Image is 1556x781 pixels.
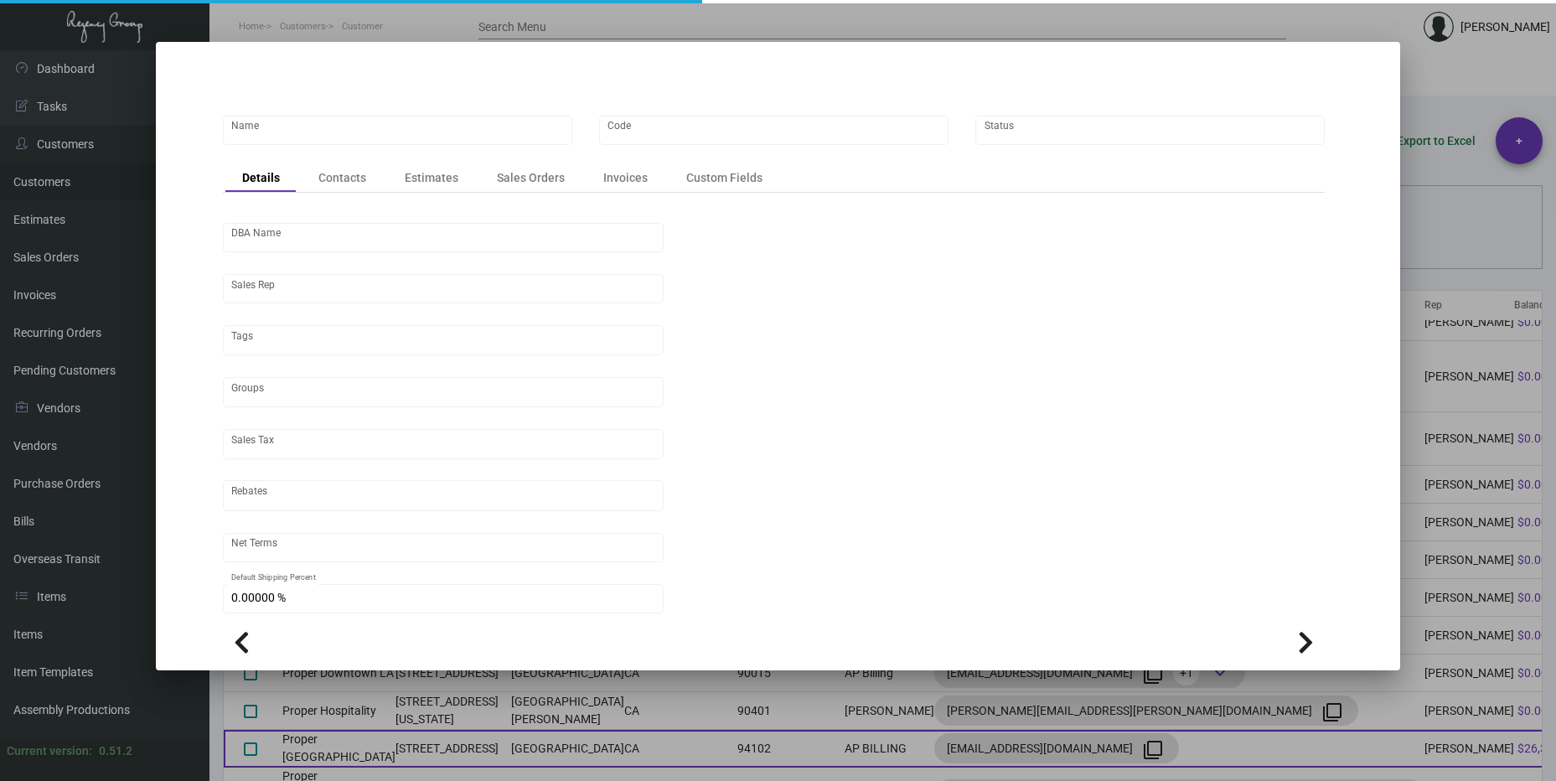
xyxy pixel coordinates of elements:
div: 0.51.2 [99,742,132,760]
div: Invoices [603,169,648,187]
div: Details [242,169,280,187]
div: Contacts [318,169,366,187]
div: Custom Fields [686,169,762,187]
div: Estimates [405,169,458,187]
div: Sales Orders [497,169,565,187]
div: Current version: [7,742,92,760]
